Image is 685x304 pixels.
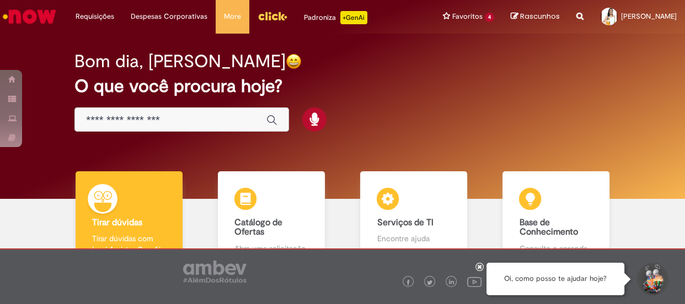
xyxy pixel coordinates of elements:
div: Oi, como posso te ajudar hoje? [486,263,624,295]
span: Rascunhos [520,11,560,21]
a: Base de Conhecimento Consulte e aprenda [485,171,627,267]
img: logo_footer_ambev_rotulo_gray.png [183,260,247,283]
p: Tirar dúvidas com Lupi Assist e Gen Ai [92,233,165,255]
img: logo_footer_youtube.png [467,274,481,289]
a: Serviços de TI Encontre ajuda [342,171,485,267]
a: Catálogo de Ofertas Abra uma solicitação [200,171,342,267]
img: ServiceNow [1,6,58,28]
p: +GenAi [340,11,367,24]
p: Encontre ajuda [377,233,450,244]
span: Favoritos [452,11,483,22]
button: Iniciar Conversa de Suporte [635,263,668,296]
span: 4 [485,13,494,22]
b: Base de Conhecimento [519,217,577,238]
span: [PERSON_NAME] [621,12,677,21]
span: Requisições [76,11,114,22]
a: Rascunhos [511,12,560,22]
img: happy-face.png [286,53,302,69]
img: logo_footer_twitter.png [427,280,432,285]
h2: O que você procura hoje? [74,77,610,96]
img: click_logo_yellow_360x200.png [258,8,287,24]
span: Despesas Corporativas [131,11,207,22]
a: Tirar dúvidas Tirar dúvidas com Lupi Assist e Gen Ai [58,171,200,267]
b: Catálogo de Ofertas [234,217,282,238]
b: Serviços de TI [377,217,433,228]
b: Tirar dúvidas [92,217,142,228]
p: Consulte e aprenda [519,243,592,254]
span: More [224,11,241,22]
div: Padroniza [304,11,367,24]
img: logo_footer_facebook.png [405,280,411,285]
p: Abra uma solicitação [234,243,308,254]
img: logo_footer_linkedin.png [449,279,454,286]
h2: Bom dia, [PERSON_NAME] [74,52,286,71]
